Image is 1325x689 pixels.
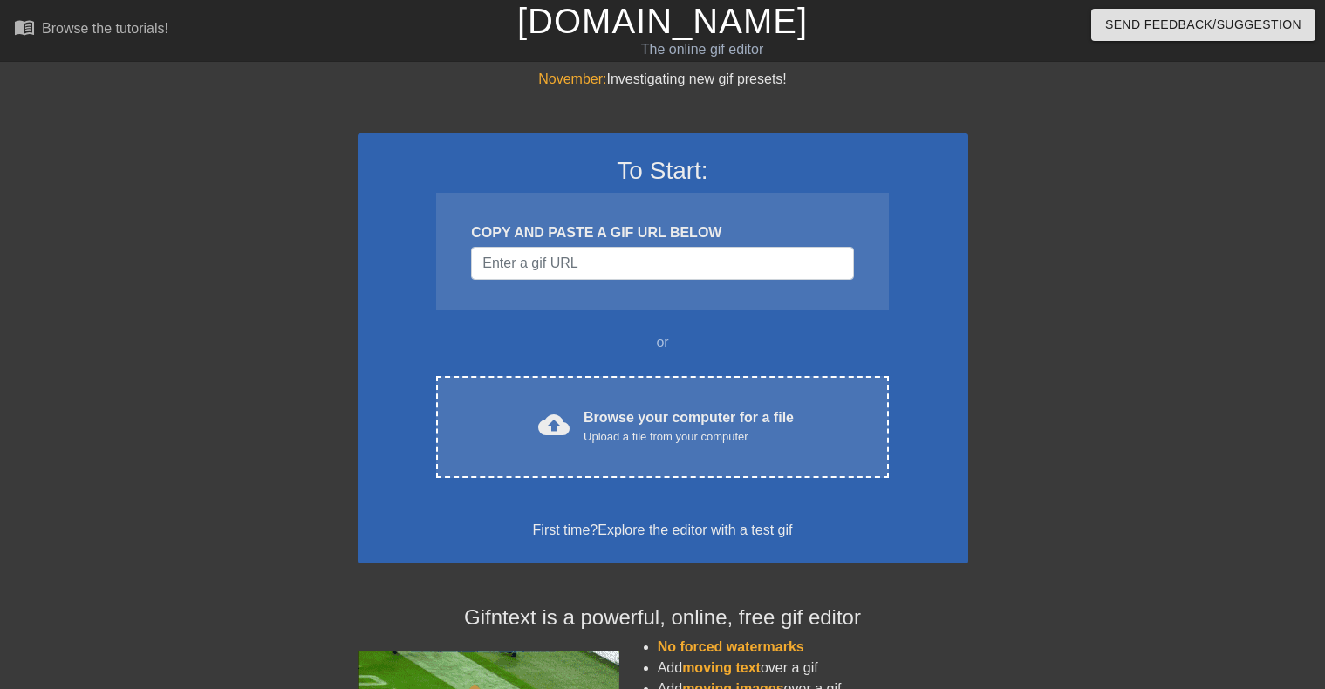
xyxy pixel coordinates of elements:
[598,522,792,537] a: Explore the editor with a test gif
[538,409,570,440] span: cloud_upload
[584,428,794,446] div: Upload a file from your computer
[1105,14,1301,36] span: Send Feedback/Suggestion
[380,156,946,186] h3: To Start:
[14,17,35,38] span: menu_book
[1091,9,1315,41] button: Send Feedback/Suggestion
[538,72,606,86] span: November:
[658,658,968,679] li: Add over a gif
[471,222,853,243] div: COPY AND PASTE A GIF URL BELOW
[584,407,794,446] div: Browse your computer for a file
[358,69,968,90] div: Investigating new gif presets!
[682,660,761,675] span: moving text
[471,247,853,280] input: Username
[517,2,808,40] a: [DOMAIN_NAME]
[42,21,168,36] div: Browse the tutorials!
[403,332,923,353] div: or
[358,605,968,631] h4: Gifntext is a powerful, online, free gif editor
[380,520,946,541] div: First time?
[14,17,168,44] a: Browse the tutorials!
[658,639,804,654] span: No forced watermarks
[450,39,953,60] div: The online gif editor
